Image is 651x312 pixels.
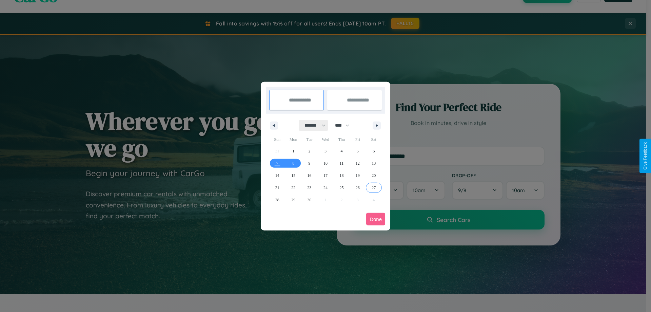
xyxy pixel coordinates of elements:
[308,169,312,182] span: 16
[291,194,295,206] span: 29
[324,145,327,157] span: 3
[366,169,382,182] button: 20
[350,157,366,169] button: 12
[301,145,317,157] button: 2
[301,157,317,169] button: 9
[285,134,301,145] span: Mon
[334,157,350,169] button: 11
[317,157,333,169] button: 10
[323,182,328,194] span: 24
[334,134,350,145] span: Thu
[269,194,285,206] button: 28
[350,145,366,157] button: 5
[339,182,343,194] span: 25
[269,169,285,182] button: 14
[301,134,317,145] span: Tue
[285,157,301,169] button: 8
[356,182,360,194] span: 26
[372,157,376,169] span: 13
[643,142,648,170] div: Give Feedback
[366,157,382,169] button: 13
[339,169,343,182] span: 18
[285,169,301,182] button: 15
[308,182,312,194] span: 23
[372,182,376,194] span: 27
[340,157,344,169] span: 11
[269,182,285,194] button: 21
[269,157,285,169] button: 7
[285,182,301,194] button: 22
[275,182,279,194] span: 21
[366,134,382,145] span: Sat
[292,145,294,157] span: 1
[291,169,295,182] span: 15
[350,169,366,182] button: 19
[291,182,295,194] span: 22
[317,169,333,182] button: 17
[309,157,311,169] span: 9
[334,182,350,194] button: 25
[334,169,350,182] button: 18
[323,169,328,182] span: 17
[309,145,311,157] span: 2
[366,182,382,194] button: 27
[275,194,279,206] span: 28
[276,157,278,169] span: 7
[292,157,294,169] span: 8
[366,213,385,225] button: Done
[308,194,312,206] span: 30
[301,169,317,182] button: 16
[285,145,301,157] button: 1
[372,169,376,182] span: 20
[350,182,366,194] button: 26
[366,145,382,157] button: 6
[269,134,285,145] span: Sun
[356,169,360,182] span: 19
[317,145,333,157] button: 3
[340,145,342,157] span: 4
[285,194,301,206] button: 29
[317,134,333,145] span: Wed
[301,194,317,206] button: 30
[350,134,366,145] span: Fri
[334,145,350,157] button: 4
[275,169,279,182] span: 14
[317,182,333,194] button: 24
[373,145,375,157] span: 6
[357,145,359,157] span: 5
[356,157,360,169] span: 12
[323,157,328,169] span: 10
[301,182,317,194] button: 23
